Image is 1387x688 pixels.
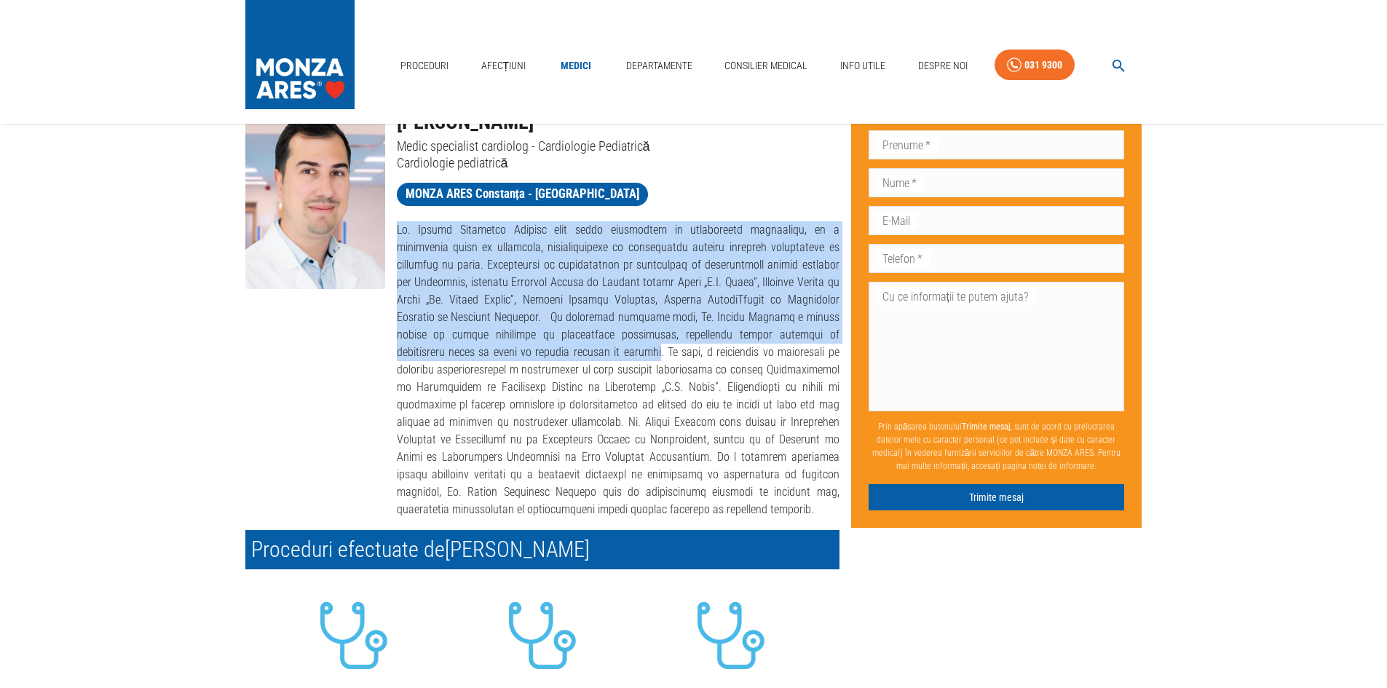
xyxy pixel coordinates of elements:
b: Trimite mesaj [962,422,1011,432]
button: Trimite mesaj [869,484,1125,511]
a: Proceduri [395,51,454,81]
span: MONZA ARES Constanța - [GEOGRAPHIC_DATA] [397,185,649,203]
p: Cardiologie pediatrică [397,154,839,171]
a: Departamente [620,51,698,81]
a: Despre Noi [912,51,973,81]
h2: Proceduri efectuate de [PERSON_NAME] [245,530,839,569]
a: 031 9300 [995,50,1075,81]
p: Prin apăsarea butonului , sunt de acord cu prelucrarea datelor mele cu caracter personal (ce pot ... [869,414,1125,478]
img: Dr. Cosmin Grigore [245,107,385,289]
p: Lo. Ipsumd Sitametco Adipisc elit seddo eiusmodtem in utlaboreetd magnaaliqu, en a minimvenia qui... [397,221,839,518]
p: Medic specialist cardiolog - Cardiologie Pediatrică [397,138,839,154]
a: Medici [553,51,599,81]
a: Afecțiuni [475,51,532,81]
div: 031 9300 [1024,56,1062,74]
a: Info Utile [834,51,891,81]
a: MONZA ARES Constanța - [GEOGRAPHIC_DATA] [397,183,649,206]
a: Consilier Medical [719,51,813,81]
